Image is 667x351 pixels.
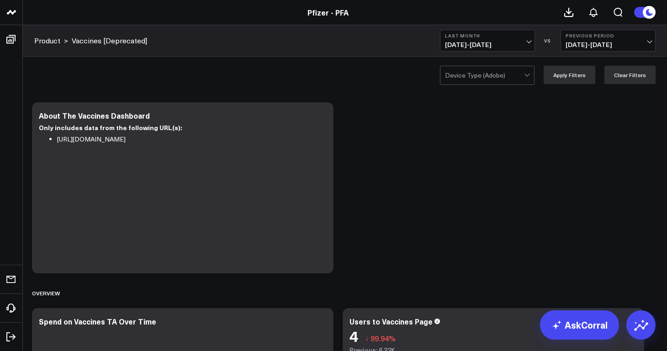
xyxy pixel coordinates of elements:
[445,41,530,48] span: [DATE] - [DATE]
[561,30,656,52] button: Previous Period[DATE]-[DATE]
[34,36,68,46] div: >
[544,66,595,84] button: Apply Filters
[349,316,433,326] div: Users to Vaccines Page
[566,33,651,38] b: Previous Period
[440,30,535,52] button: Last Month[DATE]-[DATE]
[57,134,320,145] li: [URL][DOMAIN_NAME]
[540,310,619,340] a: AskCorral
[39,110,150,120] div: About The Vaccines Dashboard
[39,316,156,326] div: Spend on Vaccines TA Over Time
[540,38,556,43] div: VS
[349,328,358,344] div: 4
[307,7,349,17] a: Pfizer - PFA
[32,283,60,304] div: Overview
[39,123,182,132] b: Only includes data from the following URL(s):
[445,33,530,38] b: Last Month
[371,333,396,343] span: 99.94%
[34,36,60,46] a: Product
[604,66,656,84] button: Clear Filters
[365,332,369,344] span: ↓
[566,41,651,48] span: [DATE] - [DATE]
[72,36,147,46] a: Vaccines [Deprecated]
